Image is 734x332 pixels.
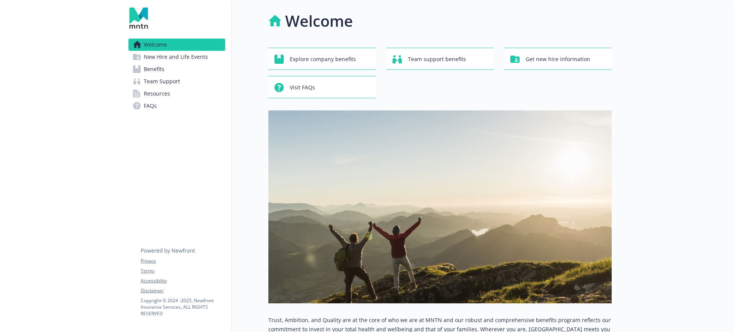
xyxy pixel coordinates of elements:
[290,52,356,66] span: Explore company benefits
[128,75,225,87] a: Team Support
[408,52,466,66] span: Team support benefits
[128,63,225,75] a: Benefits
[268,48,376,70] button: Explore company benefits
[285,10,353,32] h1: Welcome
[141,277,225,284] a: Accessibility
[386,48,494,70] button: Team support benefits
[144,63,164,75] span: Benefits
[141,267,225,274] a: Terms
[128,51,225,63] a: New Hire and Life Events
[128,87,225,100] a: Resources
[526,52,590,66] span: Get new hire information
[128,39,225,51] a: Welcome
[141,258,225,264] a: Privacy
[268,76,376,98] button: Visit FAQs
[144,39,167,51] span: Welcome
[144,87,170,100] span: Resources
[128,100,225,112] a: FAQs
[504,48,612,70] button: Get new hire information
[144,75,180,87] span: Team Support
[141,297,225,317] p: Copyright © 2024 - 2025 , Newfront Insurance Services, ALL RIGHTS RESERVED
[268,110,612,303] img: overview page banner
[144,51,208,63] span: New Hire and Life Events
[144,100,157,112] span: FAQs
[290,80,315,95] span: Visit FAQs
[141,287,225,294] a: Disclaimer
